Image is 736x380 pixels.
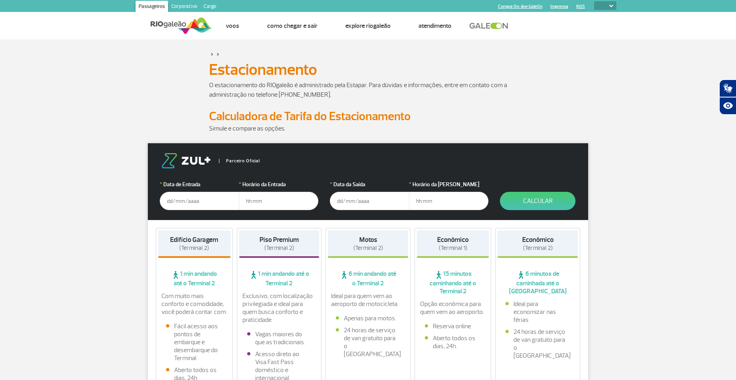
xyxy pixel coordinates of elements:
[166,322,223,362] li: Fácil acesso aos pontos de embarque e desembarque do Terminal
[209,63,527,76] h1: Estacionamento
[239,270,320,287] span: 1 min andando até o Terminal 2
[506,300,570,324] li: Ideal para economizar nas férias
[498,4,542,9] a: Compra On-line GaleOn
[209,124,527,133] p: Simule e compare as opções.
[498,270,578,295] span: 6 minutos de caminhada até o [GEOGRAPHIC_DATA]
[409,180,488,189] label: Horário da [PERSON_NAME]
[226,22,239,30] a: Voos
[353,244,383,252] span: (Terminal 2)
[328,270,408,287] span: 6 min andando até o Terminal 2
[409,192,488,210] input: hh:mm
[239,192,318,210] input: hh:mm
[523,244,553,252] span: (Terminal 2)
[439,244,467,252] span: (Terminal 1)
[242,292,316,324] p: Exclusivo, com localização privilegiada e ideal para quem busca conforto e praticidade.
[160,153,212,168] img: logo-zul.png
[247,330,312,346] li: Vagas maiores do que as tradicionais.
[576,4,585,9] a: RQS
[336,314,400,322] li: Apenas para motos.
[179,244,209,252] span: (Terminal 2)
[260,236,299,244] strong: Piso Premium
[506,328,570,360] li: 24 horas de serviço de van gratuito para o [GEOGRAPHIC_DATA]
[425,334,481,350] li: Aberto todos os dias, 24h.
[719,97,736,115] button: Abrir recursos assistivos.
[417,270,489,295] span: 15 minutos caminhando até o Terminal 2
[170,236,218,244] strong: Edifício Garagem
[418,22,451,30] a: Atendimento
[168,1,200,14] a: Corporativo
[330,180,409,189] label: Data da Saída
[160,192,239,210] input: dd/mm/aaaa
[209,109,527,124] h2: Calculadora de Tarifa do Estacionamento
[437,236,469,244] strong: Econômico
[160,180,239,189] label: Data de Entrada
[522,236,554,244] strong: Econômico
[719,80,736,97] button: Abrir tradutor de língua de sinais.
[359,236,377,244] strong: Motos
[719,80,736,115] div: Plugin de acessibilidade da Hand Talk.
[136,1,168,14] a: Passageiros
[425,322,481,330] li: Reserva online
[239,180,318,189] label: Horário da Entrada
[420,300,486,316] p: Opção econômica para quem vem ao aeroporto.
[267,22,318,30] a: Como chegar e sair
[211,49,213,58] a: >
[219,159,260,163] span: Parceiro Oficial
[264,244,294,252] span: (Terminal 2)
[161,292,227,316] p: Com muito mais conforto e comodidade, você poderá contar com:
[331,292,405,308] p: Ideal para quem vem ao aeroporto de motocicleta.
[200,1,219,14] a: Cargo
[158,270,230,287] span: 1 min andando até o Terminal 2
[345,22,391,30] a: Explore RIOgaleão
[217,49,219,58] a: >
[550,4,568,9] a: Imprensa
[500,192,575,210] button: Calcular
[336,326,400,358] li: 24 horas de serviço de van gratuito para o [GEOGRAPHIC_DATA]
[330,192,409,210] input: dd/mm/aaaa
[209,80,527,99] p: O estacionamento do RIOgaleão é administrado pela Estapar. Para dúvidas e informações, entre em c...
